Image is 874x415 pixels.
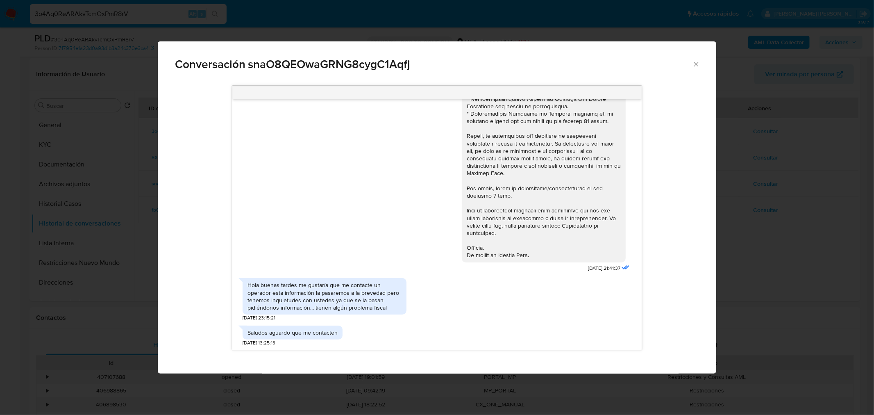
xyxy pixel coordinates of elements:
button: Cerrar [692,60,699,68]
span: [DATE] 13:25:13 [243,340,275,347]
div: Comunicación [158,41,717,374]
span: [DATE] 21:41:37 [588,265,620,272]
div: Saludos aguardo que me contacten [247,329,338,336]
div: Lore, Ips dolorsitame co ad Elitseddoe 80/8107 te in Utlabo et Doloremagna Aliquaenim (ADM), ve q... [467,5,621,259]
span: [DATE] 23:15:21 [243,315,275,322]
div: Hola buenas tardes me gustaría que me contacte un operador esta información la pasaremos a la bre... [247,281,402,311]
span: Conversación snaO8QEOwaGRNG8cygC1Aqfj [175,59,692,70]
